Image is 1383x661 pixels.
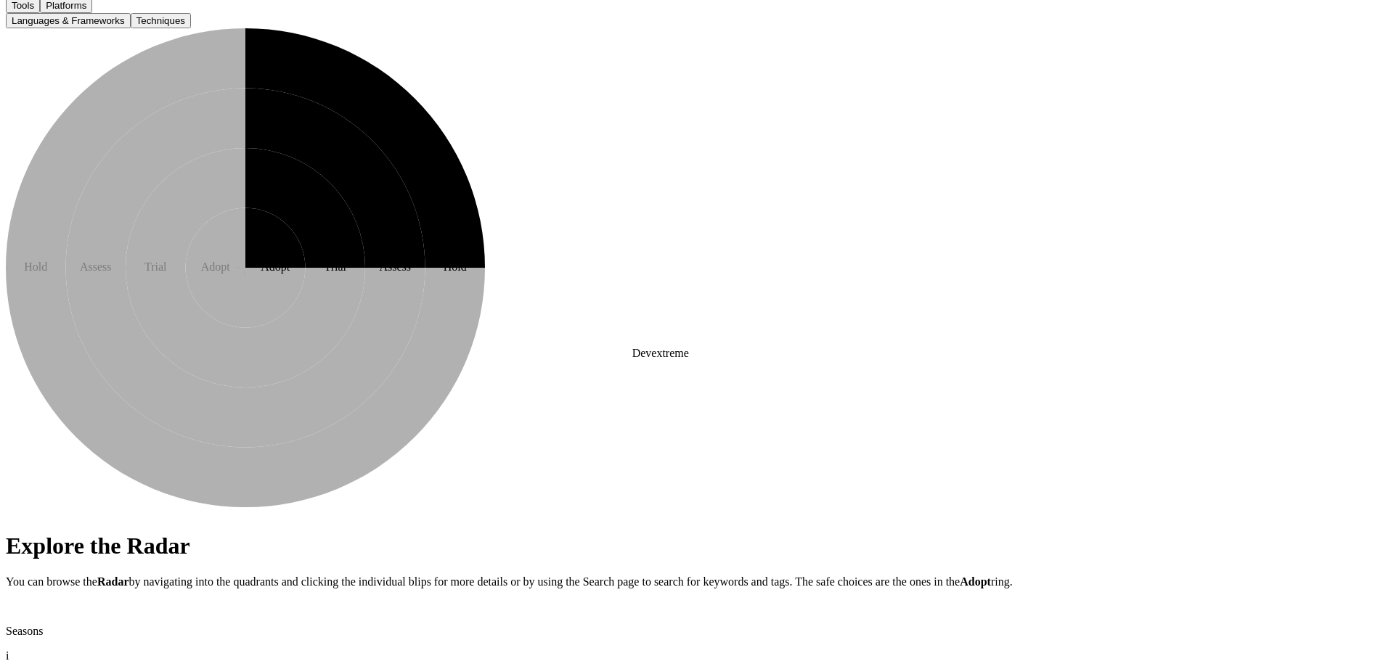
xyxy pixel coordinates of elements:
[92,419,99,427] text: 13
[195,253,199,261] text: 9
[280,175,287,183] text: 25
[343,226,346,234] text: 6
[272,287,276,295] text: 3
[229,289,236,297] text: 12
[320,198,324,206] text: 7
[227,217,230,225] text: 4
[104,117,111,125] text: 17
[6,575,1377,588] p: You can browse the by navigating into the quadrants and clicking the individual blips for more de...
[266,244,274,252] text: 22
[24,260,47,273] text: Hold
[316,216,323,224] text: 23
[341,247,348,255] text: 16
[6,13,131,28] button: Languages & Frameworks
[411,137,418,145] text: 13
[166,300,174,308] text: 14
[210,247,217,255] text: 20
[206,228,210,236] text: 5
[216,256,223,264] text: 29
[344,138,351,146] text: 14
[227,236,234,244] text: 13
[133,285,140,293] text: 18
[198,171,205,178] text: 27
[306,178,314,186] text: 24
[182,380,186,388] text: 8
[234,257,242,265] text: 16
[312,304,316,312] text: 2
[171,155,174,163] text: 1
[6,625,1377,638] p: Seasons
[181,397,185,405] text: 7
[255,313,258,321] text: 4
[215,176,222,184] text: 22
[231,308,234,316] text: 6
[470,232,473,240] text: 5
[218,112,225,120] text: 10
[266,239,273,247] text: 20
[216,40,220,48] text: 7
[147,129,155,137] text: 23
[256,256,263,264] text: 12
[960,575,991,588] strong: Adopt
[186,187,189,195] text: 6
[140,223,147,231] text: 12
[183,207,190,215] text: 15
[215,291,219,299] text: 3
[253,163,256,171] text: 3
[249,238,256,246] text: 28
[140,361,144,369] text: 4
[324,260,346,273] text: Trial
[294,255,298,263] text: 2
[201,260,231,274] text: Adopt
[362,107,366,115] text: 4
[219,369,227,377] text: 16
[234,165,242,173] text: 30
[198,247,205,255] text: 19
[136,250,144,258] text: 25
[274,231,282,239] text: 21
[261,260,290,274] text: Adopt
[251,188,258,196] text: 10
[338,207,345,215] text: 26
[190,337,194,345] text: 5
[166,211,174,219] text: 14
[314,250,317,258] text: 1
[211,334,215,342] text: 1
[178,67,185,75] text: 21
[165,248,172,256] text: 18
[265,44,272,52] text: 17
[234,181,242,189] text: 24
[97,575,129,588] strong: Radar
[85,242,92,250] text: 26
[259,220,266,228] text: 19
[632,347,689,360] div: Devextreme
[299,219,303,227] text: 8
[233,338,240,346] text: 11
[161,195,165,203] text: 3
[80,260,112,273] text: Assess
[195,317,199,325] text: 9
[250,271,254,279] text: 1
[280,192,287,200] text: 15
[271,252,278,260] text: 27
[234,272,241,280] text: 10
[19,295,26,303] text: 15
[323,129,330,137] text: 18
[444,260,467,273] text: Hold
[131,13,191,28] button: Techniques
[230,249,237,257] text: 28
[204,198,211,206] text: 11
[6,533,1377,559] h1: Explore the Radar
[171,230,175,238] text: 8
[33,332,40,340] text: 17
[388,184,395,192] text: 11
[379,260,411,273] text: Assess
[204,275,208,283] text: 2
[144,260,167,273] text: Trial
